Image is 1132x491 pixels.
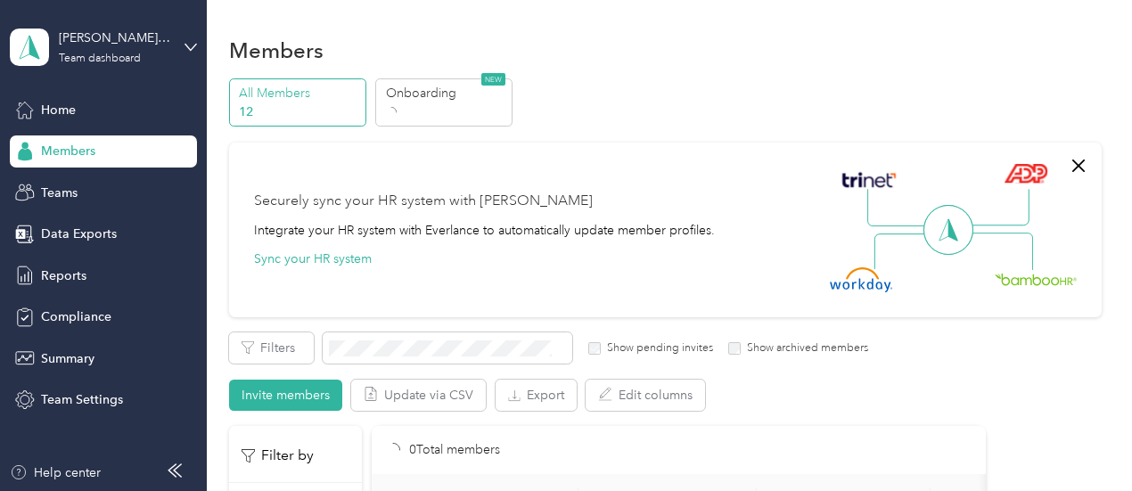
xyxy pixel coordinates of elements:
p: Filter by [242,445,314,467]
p: 0 Total members [409,440,500,460]
span: Summary [41,349,94,368]
button: Sync your HR system [254,250,372,268]
p: Onboarding [386,84,507,102]
span: Home [41,101,76,119]
span: Teams [41,184,78,202]
p: 12 [239,102,360,121]
button: Filters [229,332,314,364]
img: Line Left Down [874,233,936,269]
div: Integrate your HR system with Everlance to automatically update member profiles. [254,221,715,240]
img: Line Left Up [867,189,930,227]
button: Invite members [229,380,342,411]
span: Data Exports [41,225,117,243]
span: Compliance [41,307,111,326]
img: Line Right Down [971,233,1033,271]
span: Reports [41,266,86,285]
button: Export [496,380,577,411]
span: Members [41,142,95,160]
button: Help center [10,463,101,482]
img: BambooHR [995,273,1077,285]
h1: Members [229,41,324,60]
p: All Members [239,84,360,102]
button: Edit columns [586,380,705,411]
div: [PERSON_NAME] Arterra [59,29,170,47]
img: Workday [830,267,892,292]
img: Line Right Up [967,189,1029,226]
button: Update via CSV [351,380,486,411]
span: Team Settings [41,390,123,409]
img: Trinet [838,168,900,192]
span: NEW [481,73,505,86]
div: Team dashboard [59,53,141,64]
label: Show pending invites [601,340,713,356]
label: Show archived members [741,340,868,356]
img: ADP [1004,163,1047,184]
div: Securely sync your HR system with [PERSON_NAME] [254,191,593,212]
iframe: Everlance-gr Chat Button Frame [1032,391,1132,491]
